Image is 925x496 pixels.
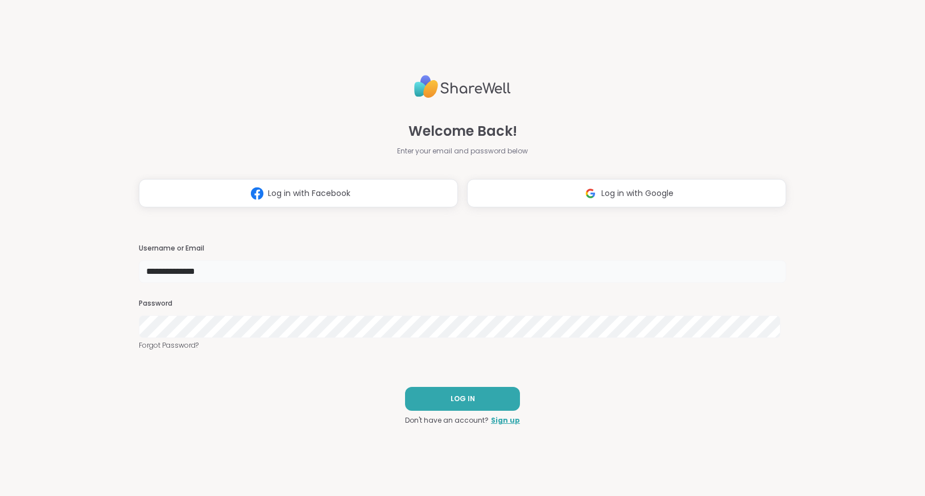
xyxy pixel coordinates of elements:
[405,415,489,426] span: Don't have an account?
[414,70,511,103] img: ShareWell Logo
[405,387,520,411] button: LOG IN
[397,146,528,156] span: Enter your email and password below
[451,394,475,404] span: LOG IN
[139,244,786,253] h3: Username or Email
[491,415,520,426] a: Sign up
[601,187,674,199] span: Log in with Google
[408,121,517,141] span: Welcome Back!
[580,183,601,204] img: ShareWell Logomark
[467,179,786,207] button: Log in with Google
[139,340,786,351] a: Forgot Password?
[139,179,458,207] button: Log in with Facebook
[268,187,350,199] span: Log in with Facebook
[139,299,786,309] h3: Password
[246,183,268,204] img: ShareWell Logomark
